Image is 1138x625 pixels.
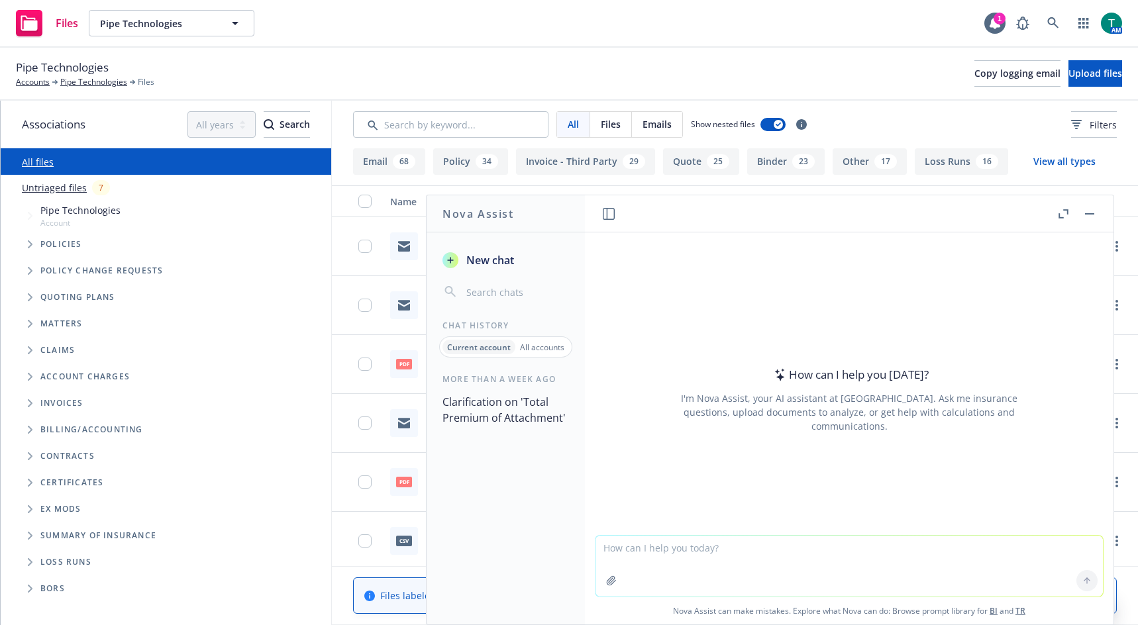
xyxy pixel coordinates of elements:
a: Search [1040,10,1066,36]
span: All [568,117,579,131]
input: Toggle Row Selected [358,416,372,430]
button: Loss Runs [915,148,1008,175]
div: Tree Example [1,201,331,416]
span: PDF [396,359,412,369]
span: Loss Runs [40,558,91,566]
div: Search [264,112,310,137]
a: more [1109,238,1125,254]
span: Show nested files [691,119,755,130]
div: 34 [476,154,498,169]
span: Pipe Technologies [40,203,121,217]
a: Pipe Technologies [60,76,127,88]
div: 1 [994,13,1006,24]
span: Files [56,18,78,28]
div: 16 [976,154,998,169]
input: Toggle Row Selected [358,534,372,548]
input: Toggle Row Selected [358,358,372,371]
span: Quoting plans [40,293,115,301]
svg: Search [264,119,274,130]
span: Pipe Technologies [16,59,109,76]
a: Report a Bug [1009,10,1036,36]
a: more [1109,356,1125,372]
input: Toggle Row Selected [358,299,372,312]
button: Copy logging email [974,60,1060,87]
button: Pipe Technologies [89,10,254,36]
span: csv [396,536,412,546]
div: Name [390,195,507,209]
button: Policy [433,148,508,175]
div: 7 [92,180,110,195]
span: Files [138,76,154,88]
span: Billing/Accounting [40,426,143,434]
span: Account charges [40,373,130,381]
span: Nova Assist can make mistakes. Explore what Nova can do: Browse prompt library for and [590,597,1108,624]
button: Upload files [1068,60,1122,87]
div: 17 [874,154,897,169]
a: more [1109,297,1125,313]
span: Associations [22,116,85,133]
div: 29 [623,154,645,169]
div: 68 [393,154,415,169]
div: 23 [792,154,815,169]
div: 25 [707,154,729,169]
a: BI [990,605,998,616]
span: Invoices [40,399,83,407]
a: more [1109,474,1125,490]
span: Policies [40,240,82,248]
span: Claims [40,346,75,354]
button: View all types [1012,148,1117,175]
input: Select all [358,195,372,208]
span: Filters [1090,118,1117,132]
span: Matters [40,320,82,328]
span: Contracts [40,452,95,460]
div: Chat History [427,320,585,331]
input: Toggle Row Selected [358,475,372,489]
button: Linked associations [929,185,1072,217]
span: Certificates [40,479,103,487]
input: Search by keyword... [353,111,548,138]
button: Name [385,185,527,217]
button: Quote [663,148,739,175]
button: File type [527,185,670,217]
a: All files [22,156,54,168]
div: I'm Nova Assist, your AI assistant at [GEOGRAPHIC_DATA]. Ask me insurance questions, upload docum... [663,391,1035,433]
span: BORs [40,585,65,593]
span: Emails [643,117,672,131]
p: All accounts [520,342,564,353]
span: Copy logging email [974,67,1060,79]
input: Search chats [464,283,569,301]
a: Files [11,5,83,42]
button: Summary [788,185,930,217]
span: Files labeled as "Auto ID card" are hidden. [380,589,658,602]
span: pdf [396,477,412,487]
button: New chat [437,248,574,272]
span: Policy change requests [40,267,163,275]
p: Current account [447,342,511,353]
button: Email [353,148,425,175]
span: Filters [1071,118,1117,132]
a: Untriaged files [22,181,87,195]
button: Filters [1071,111,1117,138]
a: TR [1015,605,1025,616]
span: Upload files [1068,67,1122,79]
button: Created on [669,185,788,217]
span: Files [601,117,621,131]
span: Pipe Technologies [100,17,215,30]
div: How can I help you [DATE]? [770,366,929,383]
img: photo [1101,13,1122,34]
a: Accounts [16,76,50,88]
button: Other [833,148,907,175]
button: Binder [747,148,825,175]
span: Ex Mods [40,505,81,513]
input: Toggle Row Selected [358,240,372,253]
a: Switch app [1070,10,1097,36]
button: Invoice - Third Party [516,148,655,175]
button: Clarification on 'Total Premium of Attachment' [437,390,574,430]
span: Summary of insurance [40,532,156,540]
a: more [1109,533,1125,549]
button: SearchSearch [264,111,310,138]
div: More than a week ago [427,373,585,385]
span: New chat [464,252,514,268]
div: Folder Tree Example [1,416,331,602]
span: Account [40,217,121,228]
